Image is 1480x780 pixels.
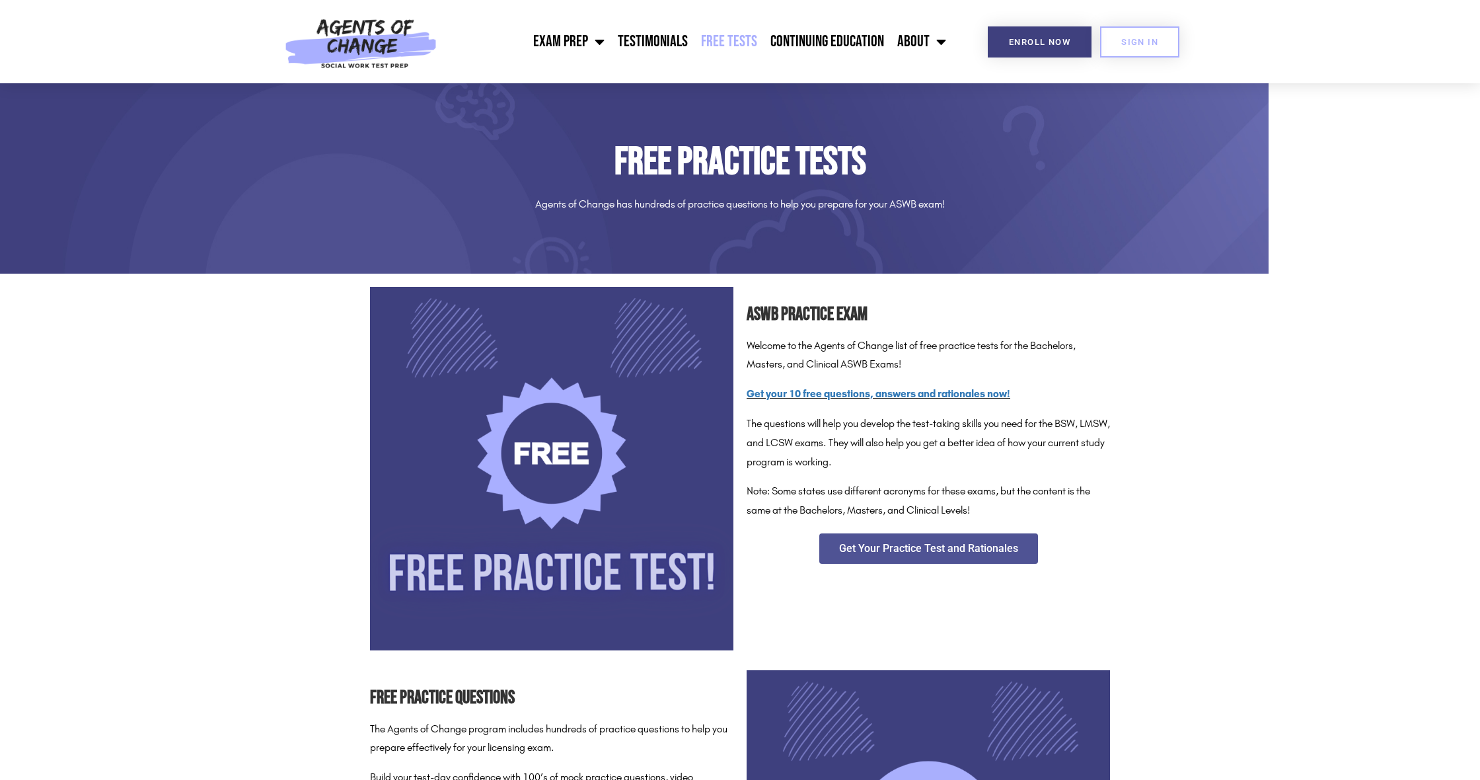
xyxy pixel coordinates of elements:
[988,26,1091,58] a: Enroll Now
[370,195,1110,214] p: Agents of Change has hundreds of practice questions to help you prepare for your ASWB exam!
[747,482,1110,520] p: Note: Some states use different acronyms for these exams, but the content is the same at the Bach...
[764,25,891,58] a: Continuing Education
[611,25,694,58] a: Testimonials
[370,720,733,758] p: The Agents of Change program includes hundreds of practice questions to help you prepare effectiv...
[444,25,953,58] nav: Menu
[1009,38,1070,46] span: Enroll Now
[370,143,1110,182] h1: Free Practice Tests
[747,336,1110,375] p: Welcome to the Agents of Change list of free practice tests for the Bachelors, Masters, and Clini...
[891,25,953,58] a: About
[839,543,1018,554] span: Get Your Practice Test and Rationales
[1121,38,1158,46] span: SIGN IN
[1100,26,1179,58] a: SIGN IN
[747,300,1110,330] h2: ASWB Practice Exam
[747,414,1110,471] p: The questions will help you develop the test-taking skills you need for the BSW, LMSW, and LCSW e...
[370,683,733,713] h2: Free Practice Questions
[527,25,611,58] a: Exam Prep
[747,387,1010,400] a: Get your 10 free questions, answers and rationales now!
[819,533,1038,564] a: Get Your Practice Test and Rationales
[694,25,764,58] a: Free Tests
